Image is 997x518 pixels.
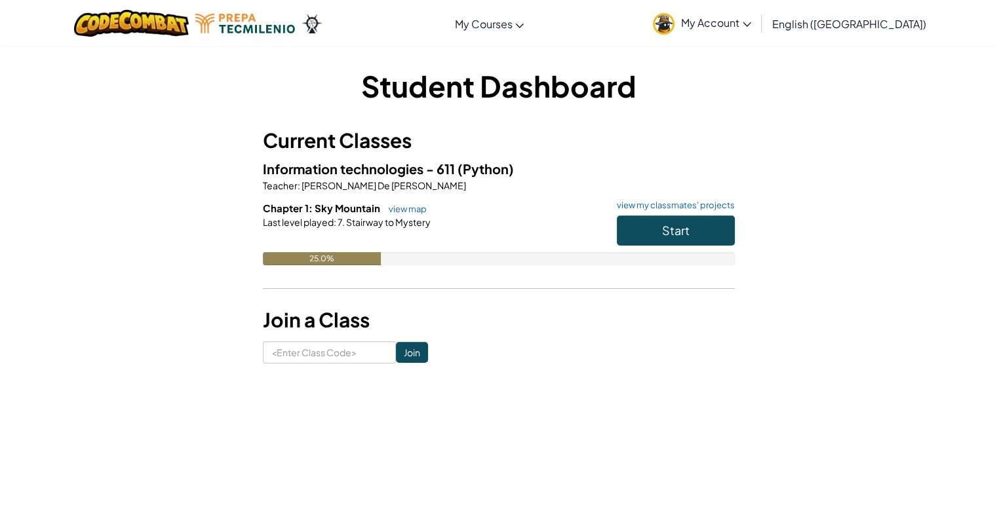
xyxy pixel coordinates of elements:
a: My Account [646,3,758,44]
span: : [334,216,336,228]
span: 7. [336,216,345,228]
h1: Student Dashboard [263,65,735,106]
span: My Courses [454,17,512,31]
span: My Account [681,16,751,29]
div: 25.0% [263,252,381,265]
span: [PERSON_NAME] De [PERSON_NAME] [300,179,466,191]
span: English ([GEOGRAPHIC_DATA]) [772,17,926,31]
img: CodeCombat logo [74,10,189,37]
img: Ozaria [302,14,323,33]
img: Tecmilenio logo [195,14,295,33]
a: view map [382,204,427,214]
a: My Courses [448,6,530,41]
span: Information technologies - 611 [263,160,458,177]
a: English ([GEOGRAPHIC_DATA]) [766,6,933,41]
button: Start [617,215,735,246]
span: : [298,179,300,191]
input: <Enter Class Code> [263,341,396,363]
h3: Join a Class [263,305,735,335]
span: (Python) [458,160,514,177]
span: Start [662,223,690,238]
span: Last level played [263,216,334,228]
input: Join [396,342,428,363]
span: Teacher [263,179,298,191]
h3: Current Classes [263,126,735,155]
span: Chapter 1: Sky Mountain [263,202,382,214]
img: avatar [653,13,674,35]
span: Stairway to Mystery [345,216,431,228]
a: view my classmates' projects [610,201,735,210]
